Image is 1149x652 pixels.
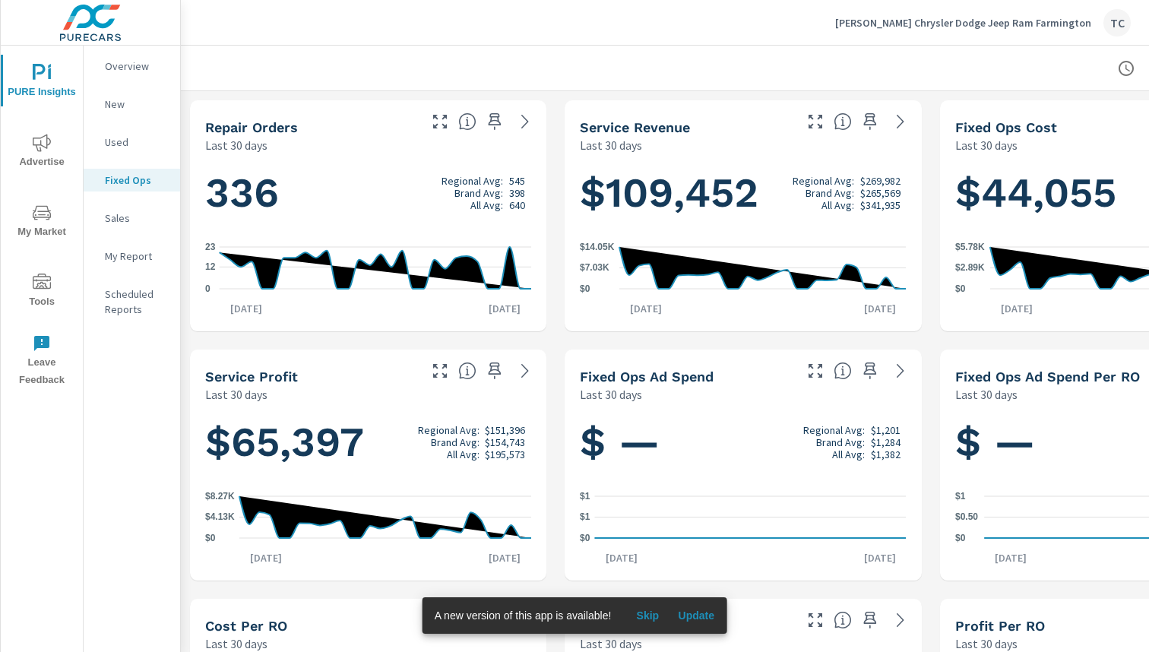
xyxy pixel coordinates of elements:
[888,109,913,134] a: See more details in report
[105,248,168,264] p: My Report
[580,136,642,154] p: Last 30 days
[509,199,525,211] p: 640
[509,175,525,187] p: 545
[803,424,865,436] p: Regional Avg:
[984,550,1037,565] p: [DATE]
[580,416,906,468] h1: $ —
[435,609,612,622] span: A new version of this app is available!
[672,603,720,628] button: Update
[623,603,672,628] button: Skip
[84,55,180,78] div: Overview
[619,301,673,316] p: [DATE]
[513,359,537,383] a: See more details in report
[888,359,913,383] a: See more details in report
[580,283,590,294] text: $0
[458,112,476,131] span: Number of Repair Orders Closed by the selected dealership group over the selected time range. [So...
[483,359,507,383] span: Save this to your personalized report
[205,512,235,523] text: $4.13K
[834,112,852,131] span: Total revenue generated by the dealership from all Repair Orders closed over the selected date ra...
[955,512,978,523] text: $0.50
[509,187,525,199] p: 398
[428,109,452,134] button: Make Fullscreen
[853,301,907,316] p: [DATE]
[580,167,906,219] h1: $109,452
[205,261,216,272] text: 12
[105,210,168,226] p: Sales
[955,283,966,294] text: $0
[478,550,531,565] p: [DATE]
[580,512,590,523] text: $1
[803,608,828,632] button: Make Fullscreen
[821,199,854,211] p: All Avg:
[806,187,854,199] p: Brand Avg:
[84,283,180,321] div: Scheduled Reports
[5,134,78,171] span: Advertise
[858,109,882,134] span: Save this to your personalized report
[803,359,828,383] button: Make Fullscreen
[239,550,293,565] p: [DATE]
[580,242,615,252] text: $14.05K
[816,436,865,448] p: Brand Avg:
[834,362,852,380] span: Total cost of Fixed Operations-oriented media for all PureCars channels over the selected date ra...
[678,609,714,622] span: Update
[580,491,590,502] text: $1
[205,491,235,502] text: $8.27K
[955,491,966,502] text: $1
[84,93,180,116] div: New
[858,359,882,383] span: Save this to your personalized report
[955,119,1057,135] h5: Fixed Ops Cost
[478,301,531,316] p: [DATE]
[220,301,273,316] p: [DATE]
[513,109,537,134] a: See more details in report
[955,263,985,274] text: $2.89K
[84,169,180,191] div: Fixed Ops
[105,59,168,74] p: Overview
[871,448,901,461] p: $1,382
[205,369,298,385] h5: Service Profit
[580,263,609,274] text: $7.03K
[105,97,168,112] p: New
[428,359,452,383] button: Make Fullscreen
[835,16,1091,30] p: [PERSON_NAME] Chrysler Dodge Jeep Ram Farmington
[955,369,1140,385] h5: Fixed Ops Ad Spend Per RO
[205,385,267,404] p: Last 30 days
[629,609,666,622] span: Skip
[853,550,907,565] p: [DATE]
[955,618,1045,634] h5: Profit Per RO
[205,242,216,252] text: 23
[955,533,966,543] text: $0
[205,167,531,219] h1: 336
[485,448,525,461] p: $195,573
[1,46,83,395] div: nav menu
[5,334,78,389] span: Leave Feedback
[580,533,590,543] text: $0
[485,436,525,448] p: $154,743
[5,204,78,241] span: My Market
[888,608,913,632] a: See more details in report
[431,436,480,448] p: Brand Avg:
[84,207,180,229] div: Sales
[803,109,828,134] button: Make Fullscreen
[580,119,690,135] h5: Service Revenue
[955,385,1018,404] p: Last 30 days
[858,608,882,632] span: Save this to your personalized report
[458,362,476,380] span: Total profit generated by the dealership from all Repair Orders closed over the selected date ran...
[860,187,901,199] p: $265,569
[205,618,287,634] h5: Cost per RO
[871,424,901,436] p: $1,201
[205,416,531,468] h1: $65,397
[105,172,168,188] p: Fixed Ops
[793,175,854,187] p: Regional Avg:
[580,369,714,385] h5: Fixed Ops Ad Spend
[832,448,865,461] p: All Avg:
[5,274,78,311] span: Tools
[485,424,525,436] p: $151,396
[483,109,507,134] span: Save this to your personalized report
[205,283,210,294] text: 0
[860,199,901,211] p: $341,935
[105,286,168,317] p: Scheduled Reports
[871,436,901,448] p: $1,284
[454,187,503,199] p: Brand Avg:
[418,424,480,436] p: Regional Avg:
[990,301,1043,316] p: [DATE]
